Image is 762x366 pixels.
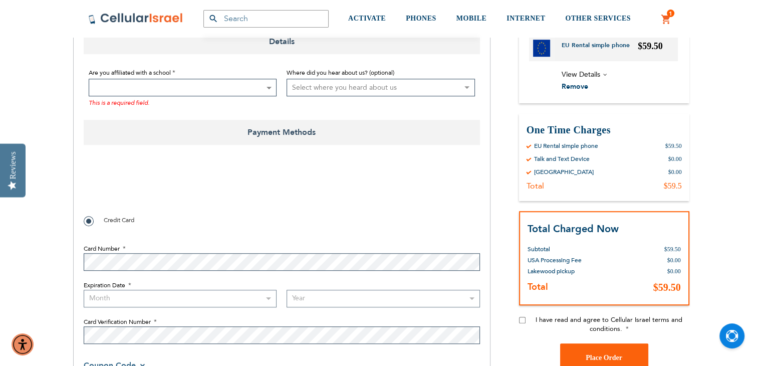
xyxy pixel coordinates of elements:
[89,99,149,107] span: This is a required field.
[664,246,681,253] span: $59.50
[89,69,171,77] span: Are you affiliated with a school
[533,39,550,56] img: EU Rental simple phone
[565,15,631,22] span: OTHER SERVICES
[528,267,575,275] span: Lakewood pickup
[664,180,682,191] div: $59.5
[667,257,681,264] span: $0.00
[668,154,682,162] div: $0.00
[84,167,236,207] iframe: reCAPTCHA
[84,245,120,253] span: Card Number
[528,281,548,293] strong: Total
[528,236,606,255] th: Subtotal
[638,41,663,51] span: $59.50
[534,154,590,162] div: Talk and Text Device
[88,13,183,25] img: Cellular Israel Logo
[406,15,436,22] span: PHONES
[668,167,682,175] div: $0.00
[9,151,18,179] div: Reviews
[586,353,622,361] span: Place Order
[665,141,682,149] div: $59.50
[348,15,386,22] span: ACTIVATE
[661,14,672,26] a: 1
[456,15,487,22] span: MOBILE
[203,10,329,28] input: Search
[562,82,588,91] span: Remove
[667,268,681,275] span: $0.00
[84,318,151,326] span: Card Verification Number
[534,141,598,149] div: EU Rental simple phone
[84,120,480,145] span: Payment Methods
[528,256,582,264] span: USA Processing Fee
[12,333,34,355] div: Accessibility Menu
[506,15,545,22] span: INTERNET
[287,69,394,77] span: Where did you hear about us? (optional)
[528,222,619,235] strong: Total Charged Now
[534,167,594,175] div: [GEOGRAPHIC_DATA]
[527,180,544,191] div: Total
[84,281,125,289] span: Expiration Date
[84,29,480,54] span: Details
[669,10,672,18] span: 1
[653,282,681,293] span: $59.50
[527,123,682,136] h3: One Time Charges
[562,41,637,57] a: EU Rental simple phone
[562,69,600,79] span: View Details
[104,216,134,224] span: Credit Card
[536,315,682,333] span: I have read and agree to Cellular Israel terms and conditions.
